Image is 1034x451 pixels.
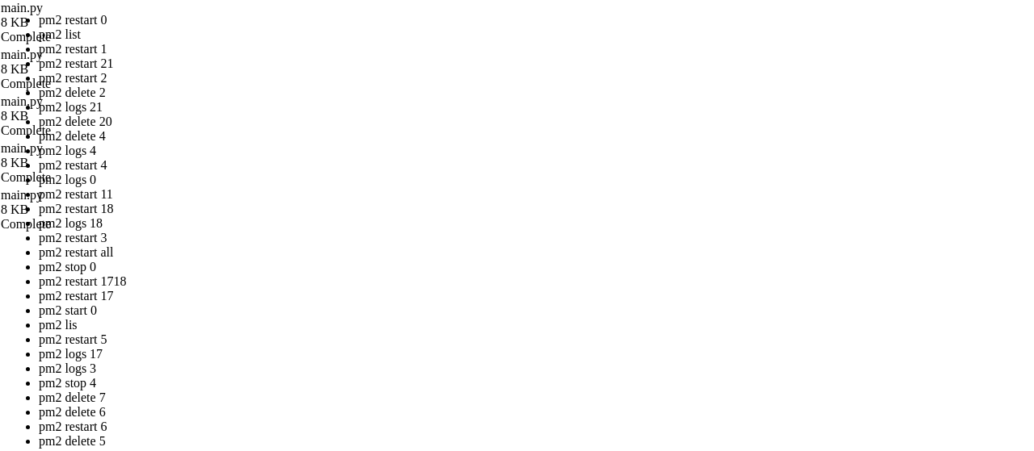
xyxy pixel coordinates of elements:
[1,170,162,185] div: Complete
[1,217,162,232] div: Complete
[1,15,162,30] div: 8 KB
[6,155,825,169] x-row: root@big-country:~# pm
[1,109,162,123] div: 8 KB
[1,141,43,155] span: main.py
[1,94,43,108] span: main.py
[1,1,162,30] span: main.py
[6,141,825,155] x-row: Last login: [DATE] from [TECHNICAL_ID]
[1,48,162,77] span: main.py
[1,188,43,202] span: main.py
[1,156,162,170] div: 8 KB
[1,48,43,61] span: main.py
[1,188,162,217] span: main.py
[6,87,825,101] x-row: This system has been minimized by removing packages and content that are
[6,47,825,61] x-row: * Management: [URL][DOMAIN_NAME]
[1,77,162,91] div: Complete
[6,33,825,47] x-row: * Documentation: [URL][DOMAIN_NAME]
[6,6,825,20] x-row: Welcome to Ubuntu 22.04.5 LTS (GNU/Linux 5.15.0-144-generic x86_64)
[1,141,162,170] span: main.py
[6,101,825,115] x-row: not required on a system that users do not log into.
[1,203,162,217] div: 8 KB
[6,127,825,141] x-row: To restore this content, you can run the 'unminimize' command.
[157,155,163,169] div: (22, 11)
[1,94,162,123] span: main.py
[1,30,162,44] div: Complete
[6,61,825,74] x-row: * Support: [URL][DOMAIN_NAME]
[1,123,162,138] div: Complete
[1,1,43,15] span: main.py
[1,62,162,77] div: 8 KB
